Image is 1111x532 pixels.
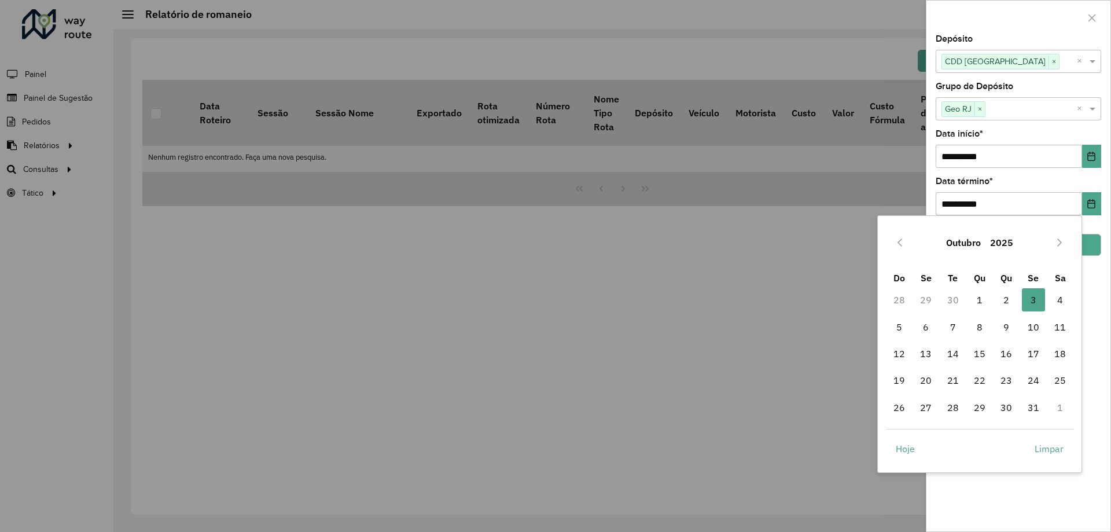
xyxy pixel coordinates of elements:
td: 7 [939,314,966,340]
span: Limpar [1035,442,1064,456]
span: Se [1028,272,1039,284]
td: 10 [1020,314,1047,340]
span: 5 [888,315,911,339]
span: 22 [968,369,991,392]
span: 8 [968,315,991,339]
button: Previous Month [891,233,909,252]
span: 3 [1022,288,1045,311]
td: 28 [939,394,966,421]
span: Sa [1055,272,1066,284]
span: 28 [941,396,965,419]
span: 15 [968,342,991,365]
span: Te [948,272,958,284]
div: Choose Date [877,215,1082,472]
label: Data início [936,127,983,141]
td: 30 [993,394,1020,421]
span: 20 [914,369,937,392]
td: 17 [1020,340,1047,367]
span: 10 [1022,315,1045,339]
td: 28 [886,287,913,313]
td: 24 [1020,367,1047,394]
span: × [1049,55,1059,69]
td: 19 [886,367,913,394]
td: 18 [1047,340,1073,367]
span: Geo RJ [942,102,974,116]
label: Grupo de Depósito [936,79,1013,93]
td: 8 [966,314,993,340]
span: 14 [941,342,965,365]
td: 26 [886,394,913,421]
button: Choose Date [1082,192,1101,215]
span: 11 [1049,315,1072,339]
span: 9 [995,315,1018,339]
td: 11 [1047,314,1073,340]
span: 18 [1049,342,1072,365]
span: 13 [914,342,937,365]
span: 21 [941,369,965,392]
button: Choose Year [985,229,1018,256]
td: 31 [1020,394,1047,421]
span: 12 [888,342,911,365]
td: 12 [886,340,913,367]
td: 29 [913,287,939,313]
button: Choose Date [1082,145,1101,168]
td: 15 [966,340,993,367]
span: Se [921,272,932,284]
span: 27 [914,396,937,419]
label: Data término [936,174,993,188]
span: 26 [888,396,911,419]
label: Depósito [936,32,973,46]
span: Qu [974,272,985,284]
span: 19 [888,369,911,392]
span: 17 [1022,342,1045,365]
td: 20 [913,367,939,394]
span: CDD [GEOGRAPHIC_DATA] [942,54,1049,68]
td: 22 [966,367,993,394]
span: Qu [1000,272,1012,284]
td: 2 [993,287,1020,313]
span: 23 [995,369,1018,392]
span: 7 [941,315,965,339]
button: Limpar [1025,437,1073,460]
span: × [974,102,985,116]
span: 25 [1049,369,1072,392]
span: 2 [995,288,1018,311]
span: Hoje [896,442,915,456]
span: Clear all [1077,102,1087,116]
span: Clear all [1077,54,1087,68]
td: 23 [993,367,1020,394]
button: Next Month [1050,233,1069,252]
span: Do [893,272,905,284]
span: 4 [1049,288,1072,311]
span: 6 [914,315,937,339]
button: Hoje [886,437,925,460]
td: 9 [993,314,1020,340]
td: 5 [886,314,913,340]
td: 30 [939,287,966,313]
td: 29 [966,394,993,421]
td: 4 [1047,287,1073,313]
span: 29 [968,396,991,419]
td: 21 [939,367,966,394]
td: 14 [939,340,966,367]
span: 16 [995,342,1018,365]
span: 31 [1022,396,1045,419]
td: 3 [1020,287,1047,313]
td: 25 [1047,367,1073,394]
td: 1 [1047,394,1073,421]
span: 24 [1022,369,1045,392]
td: 1 [966,287,993,313]
button: Choose Month [941,229,985,256]
td: 27 [913,394,939,421]
span: 30 [995,396,1018,419]
td: 16 [993,340,1020,367]
td: 6 [913,314,939,340]
td: 13 [913,340,939,367]
span: 1 [968,288,991,311]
